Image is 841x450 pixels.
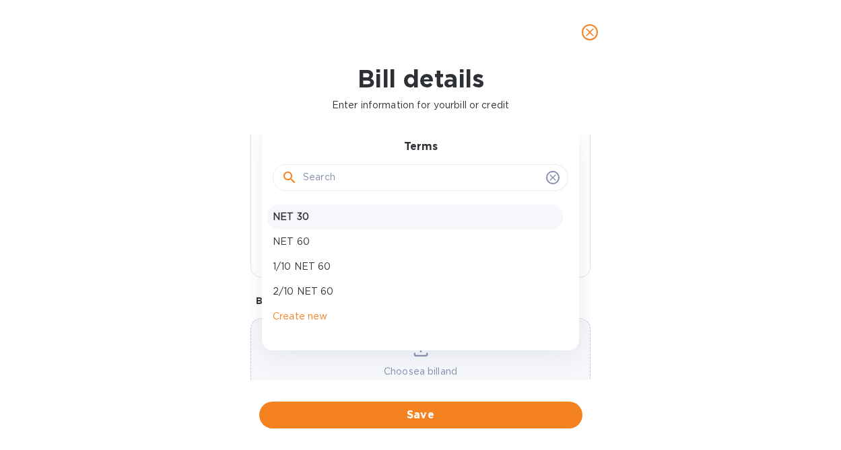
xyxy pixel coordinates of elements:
p: NET 30 [273,210,558,224]
p: 1/10 NET 60 [273,260,558,274]
p: Enter information for your bill or credit [11,98,830,112]
button: Save [259,402,582,428]
h3: Terms [404,141,438,153]
p: Create new [273,309,558,324]
p: Bill image [256,294,585,307]
p: Choose a bill and drag it here [251,365,590,393]
input: Search [303,167,541,188]
p: NET 60 [273,235,558,249]
p: 2/10 NET 60 [273,285,558,299]
span: Save [270,407,572,423]
button: close [574,16,606,48]
h1: Bill details [11,65,830,93]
